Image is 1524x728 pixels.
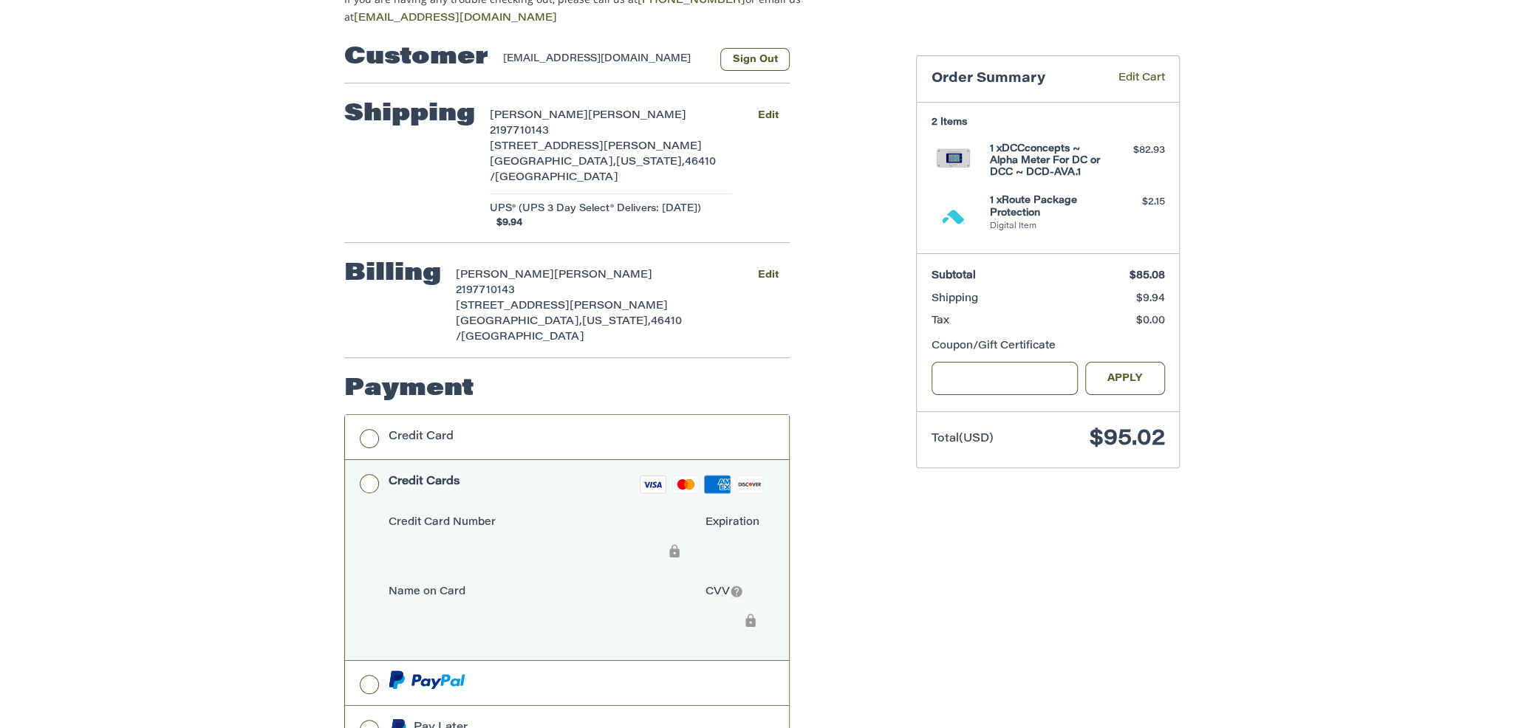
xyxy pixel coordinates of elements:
a: [EMAIL_ADDRESS][DOMAIN_NAME] [354,13,557,24]
div: Credit Card [389,425,454,449]
span: 2197710143 [490,126,549,137]
span: $95.02 [1090,428,1165,450]
span: [PERSON_NAME] [456,270,554,281]
button: Sign Out [720,48,790,71]
span: Subtotal [932,271,976,281]
span: $9.94 [490,216,523,230]
span: [STREET_ADDRESS][PERSON_NAME] [456,301,668,312]
span: [PERSON_NAME] [490,111,588,121]
span: [US_STATE], [582,317,651,327]
label: CVV [705,585,767,600]
span: [GEOGRAPHIC_DATA], [490,157,616,168]
span: UPS® (UPS 3 Day Select® Delivers: [DATE]) [490,202,701,216]
h2: Shipping [344,100,475,129]
label: Name on Card [389,585,691,600]
span: $85.08 [1130,271,1165,281]
button: Edit [746,105,790,126]
span: $9.94 [1136,294,1165,304]
div: $82.93 [1107,143,1165,158]
label: Credit Card Number [389,515,691,531]
label: Expiration [705,515,767,531]
div: Credit Cards [389,470,460,494]
span: [GEOGRAPHIC_DATA], [456,317,582,327]
div: $2.15 [1107,195,1165,210]
h2: Customer [344,43,488,72]
span: [GEOGRAPHIC_DATA] [461,332,584,343]
span: Shipping [932,294,978,304]
div: [EMAIL_ADDRESS][DOMAIN_NAME] [503,52,706,71]
span: [GEOGRAPHIC_DATA] [495,173,618,183]
a: Edit Cart [1097,71,1165,88]
iframe: prerender__paypal_card_cvv_field [702,604,763,662]
span: $0.00 [1136,316,1165,326]
span: [PERSON_NAME] [588,111,686,121]
h4: 1 x DCCconcepts ~ Alpha Meter For DC or DCC ~ DCD-AVA.1 [990,143,1103,179]
h3: Order Summary [932,71,1097,88]
span: [STREET_ADDRESS][PERSON_NAME] [490,142,702,152]
span: Tax [932,316,949,326]
span: Total (USD) [932,433,994,444]
h2: Payment [344,374,474,404]
img: PayPal icon [389,670,465,689]
li: Digital Item [990,221,1103,233]
span: [US_STATE], [616,157,685,168]
h4: 1 x Route Package Protection [990,195,1103,219]
button: Edit [746,264,790,286]
div: Coupon/Gift Certificate [932,339,1165,354]
span: 2197710143 [456,286,515,296]
h2: Billing [344,259,441,289]
input: Gift Certificate or Coupon Code [932,362,1079,395]
h3: 2 Items [932,117,1165,128]
button: Apply [1085,362,1165,395]
span: [PERSON_NAME] [554,270,652,281]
